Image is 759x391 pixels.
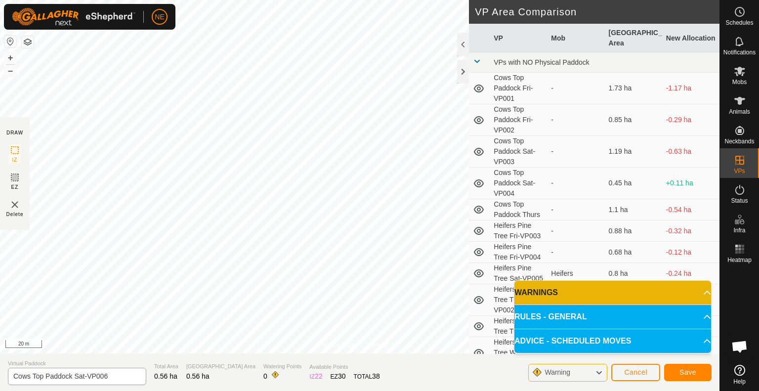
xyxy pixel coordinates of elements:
td: 1.19 ha [605,136,662,168]
span: Virtual Paddock [8,359,146,368]
th: [GEOGRAPHIC_DATA] Area [605,24,662,53]
span: Infra [733,227,745,233]
div: EZ [331,371,346,382]
span: 22 [315,372,323,380]
button: – [4,65,16,77]
div: Heifers [551,268,600,279]
button: Map Layers [22,36,34,48]
img: Gallagher Logo [12,8,135,26]
td: -0.12 ha [662,242,719,263]
td: Heifers Pine Tree Tues [490,316,547,337]
span: IZ [12,156,18,164]
a: Help [720,361,759,389]
span: ADVICE - SCHEDULED MOVES [514,335,631,347]
h2: VP Area Comparison [475,6,719,18]
td: Heifers Pine Tree Wed-VP001 [490,337,547,369]
span: Neckbands [724,138,754,144]
button: Cancel [611,364,660,381]
span: Available Points [309,363,379,371]
span: Animals [729,109,750,115]
span: 0.56 ha [154,372,177,380]
div: TOTAL [354,371,380,382]
td: +0.11 ha [662,168,719,199]
div: Open chat [725,332,755,361]
div: - [551,205,600,215]
span: Total Area [154,362,178,371]
p-accordion-header: ADVICE - SCHEDULED MOVES [514,329,711,353]
td: -0.32 ha [662,220,719,242]
span: Watering Points [263,362,301,371]
span: 38 [372,372,380,380]
td: Cows Top Paddock Fri-VP002 [490,104,547,136]
td: Cows Top Paddock Sat-VP003 [490,136,547,168]
a: Privacy Policy [321,341,358,349]
button: Reset Map [4,36,16,47]
td: Heifers Pine Tree Fri-VP004 [490,242,547,263]
th: Mob [547,24,604,53]
td: 0.45 ha [605,168,662,199]
td: Cows Top Paddock Thurs [490,199,547,220]
td: 0.68 ha [605,242,662,263]
div: - [551,178,600,188]
span: Warning [545,368,570,376]
div: IZ [309,371,322,382]
td: 1.1 ha [605,199,662,220]
span: 0.56 ha [186,372,210,380]
span: EZ [11,183,19,191]
span: [GEOGRAPHIC_DATA] Area [186,362,255,371]
div: - [551,247,600,258]
span: Status [731,198,748,204]
span: VPs with NO Physical Paddock [494,58,590,66]
p-accordion-header: WARNINGS [514,281,711,304]
td: -0.24 ha [662,263,719,284]
span: Heatmap [727,257,752,263]
span: Mobs [732,79,747,85]
button: Save [664,364,712,381]
span: VPs [734,168,745,174]
td: 0.88 ha [605,220,662,242]
span: NE [155,12,164,22]
th: VP [490,24,547,53]
span: 30 [338,372,346,380]
div: - [551,146,600,157]
td: -1.17 ha [662,73,719,104]
td: Cows Top Paddock Sat-VP004 [490,168,547,199]
span: Cancel [624,368,647,376]
td: -0.54 ha [662,199,719,220]
span: Help [733,379,746,385]
p-accordion-header: RULES - GENERAL [514,305,711,329]
td: Heifers Pine Tree Fri-VP003 [490,220,547,242]
span: WARNINGS [514,287,558,299]
th: New Allocation [662,24,719,53]
td: 0.85 ha [605,104,662,136]
span: Notifications [723,49,756,55]
td: 1.73 ha [605,73,662,104]
span: Delete [6,211,24,218]
img: VP [9,199,21,211]
td: Heifers Pine Tree Thurs-VP002 [490,284,547,316]
td: Cows Top Paddock Fri-VP001 [490,73,547,104]
div: - [551,226,600,236]
span: RULES - GENERAL [514,311,587,323]
div: - [551,83,600,93]
td: -0.29 ha [662,104,719,136]
td: Heifers Pine Tree Sat-VP005 [490,263,547,284]
span: 0 [263,372,267,380]
a: Contact Us [370,341,399,349]
span: Save [679,368,696,376]
span: Schedules [725,20,753,26]
td: 0.8 ha [605,263,662,284]
button: + [4,52,16,64]
div: DRAW [6,129,23,136]
div: - [551,115,600,125]
td: -0.63 ha [662,136,719,168]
